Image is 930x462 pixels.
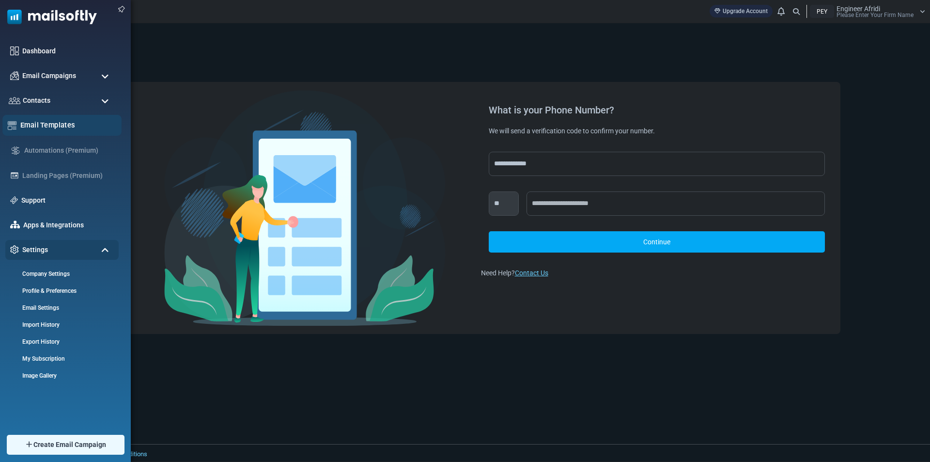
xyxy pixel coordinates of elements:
a: My Subscription [5,354,116,363]
span: Please Enter Your Firm Name [837,12,914,18]
footer: 2025 [31,444,930,462]
a: Apps & Integrations [23,220,114,230]
span: Settings [22,245,48,255]
a: Upgrade Account [710,5,773,17]
img: dashboard-icon.svg [10,47,19,55]
span: Create Email Campaign [33,440,106,450]
a: PEY Engineer Afridi Please Enter Your Firm Name [810,5,925,18]
div: We will send a verification code to confirm your number. [489,127,825,136]
a: Image Gallery [5,371,116,380]
img: campaigns-icon.png [10,71,19,80]
div: What is your Phone Number? [489,105,825,115]
a: Export History [5,337,116,346]
a: Continue [489,231,825,253]
img: settings-icon.svg [10,245,19,254]
a: Import History [5,320,116,329]
a: Dashboard [22,46,114,56]
span: Engineer Afridi [837,5,880,12]
a: Profile & Preferences [5,287,116,295]
a: Company Settings [5,270,116,278]
div: PEY [810,5,834,18]
img: support-icon.svg [10,196,18,204]
img: contacts-icon.svg [9,97,20,104]
img: landing_pages.svg [10,171,19,180]
img: workflow.svg [10,145,21,156]
a: Contact Us [515,269,548,277]
span: Contacts [23,96,50,106]
a: Support [21,195,114,206]
a: Email Templates [20,120,116,130]
a: Email Settings [5,303,116,312]
img: email-templates-icon.svg [8,121,17,130]
div: Need Help? [481,268,833,278]
span: Email Campaigns [22,71,76,81]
